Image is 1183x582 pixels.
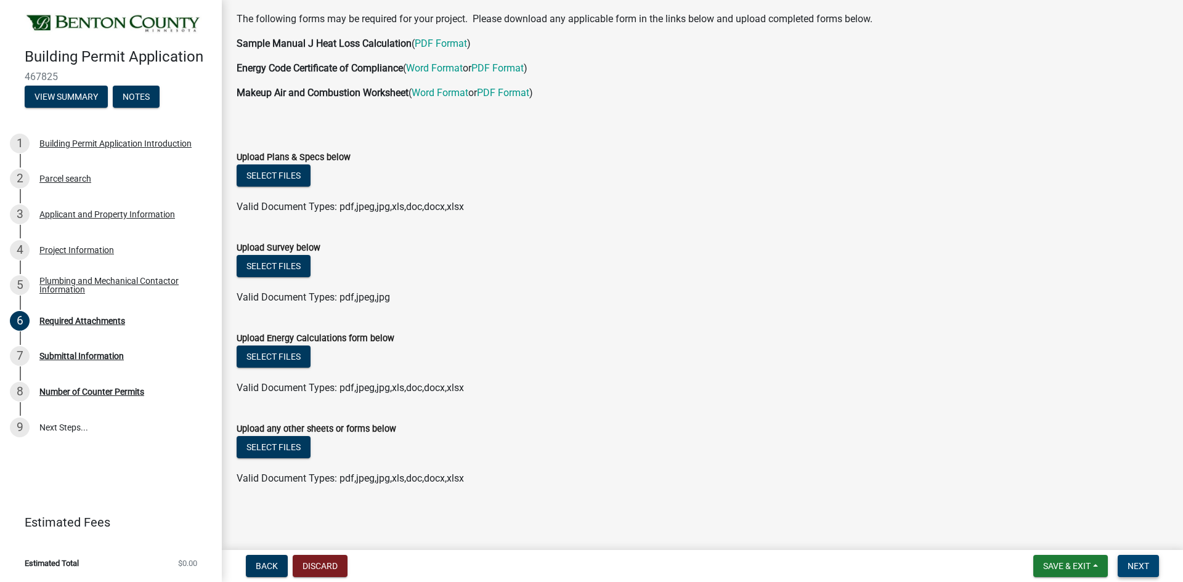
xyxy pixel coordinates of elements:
button: View Summary [25,86,108,108]
span: Valid Document Types: pdf,jpeg,jpg,xls,doc,docx,xlsx [237,472,464,484]
strong: Makeup Air and Combustion Worksheet [237,87,409,99]
a: Estimated Fees [10,510,202,535]
span: Back [256,561,278,571]
div: 3 [10,204,30,224]
div: 9 [10,418,30,437]
span: Valid Document Types: pdf,jpeg,jpg [237,291,390,303]
wm-modal-confirm: Notes [113,92,160,102]
a: Word Format [412,87,468,99]
button: Select files [237,436,311,458]
button: Select files [237,255,311,277]
a: PDF Format [415,38,467,49]
div: Applicant and Property Information [39,210,175,219]
div: 5 [10,275,30,295]
div: 1 [10,134,30,153]
label: Upload Plans & Specs below [237,153,351,162]
h4: Building Permit Application [25,48,212,66]
label: Upload any other sheets or forms below [237,425,396,434]
div: 2 [10,169,30,188]
div: 8 [10,382,30,402]
div: Parcel search [39,174,91,183]
div: Required Attachments [39,317,125,325]
span: Valid Document Types: pdf,jpeg,jpg,xls,doc,docx,xlsx [237,382,464,394]
div: 6 [10,311,30,331]
button: Discard [293,555,348,577]
button: Save & Exit [1033,555,1108,577]
button: Back [246,555,288,577]
span: Save & Exit [1043,561,1091,571]
p: The following forms may be required for your project. Please download any applicable form in the ... [237,12,1168,26]
p: ( or ) [237,61,1168,76]
img: Benton County, Minnesota [25,13,202,35]
button: Next [1118,555,1159,577]
div: Plumbing and Mechanical Contactor Information [39,277,202,294]
span: $0.00 [178,559,197,567]
span: Valid Document Types: pdf,jpeg,jpg,xls,doc,docx,xlsx [237,201,464,212]
div: Submittal Information [39,352,124,360]
span: 467825 [25,71,197,83]
div: 4 [10,240,30,260]
div: Project Information [39,246,114,254]
button: Select files [237,346,311,368]
a: Word Format [406,62,463,74]
button: Notes [113,86,160,108]
strong: Sample Manual J Heat Loss Calculation [237,38,412,49]
wm-modal-confirm: Summary [25,92,108,102]
label: Upload Survey below [237,244,320,253]
label: Upload Energy Calculations form below [237,334,394,343]
div: Building Permit Application Introduction [39,139,192,148]
a: PDF Format [471,62,524,74]
div: 7 [10,346,30,366]
span: Estimated Total [25,559,79,567]
div: Number of Counter Permits [39,387,144,396]
a: PDF Format [477,87,529,99]
p: ( ) [237,36,1168,51]
button: Select files [237,164,311,187]
span: Next [1128,561,1149,571]
p: ( or ) [237,86,1168,100]
strong: Energy Code Certificate of Compliance [237,62,403,74]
